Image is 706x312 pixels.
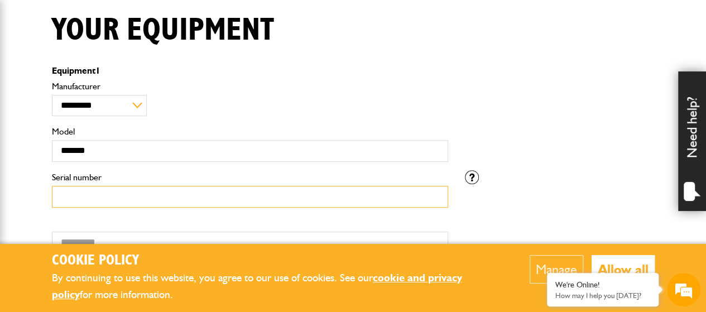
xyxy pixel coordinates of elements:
label: Serial number [52,173,448,182]
h1: Your equipment [52,12,274,49]
label: Model [52,127,448,136]
p: Equipment [52,66,448,75]
span: 1 [95,65,100,76]
div: Minimize live chat window [183,6,210,32]
h2: Cookie Policy [52,252,496,270]
p: By continuing to use this website, you agree to our use of cookies. See our for more information. [52,270,496,304]
div: Need help? [678,71,706,211]
a: cookie and privacy policy [52,271,462,301]
div: Chat with us now [58,63,188,77]
em: Start Chat [152,239,203,254]
button: Manage [530,255,583,284]
input: Enter your phone number [15,169,204,194]
input: Enter your email address [15,136,204,161]
p: How may I help you today? [555,291,650,300]
div: We're Online! [555,280,650,290]
label: Manufacturer [52,82,448,91]
input: Enter your last name [15,103,204,128]
img: d_20077148190_company_1631870298795_20077148190 [19,62,47,78]
button: Allow all [592,255,655,284]
textarea: Type your message and hit 'Enter' [15,202,204,241]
